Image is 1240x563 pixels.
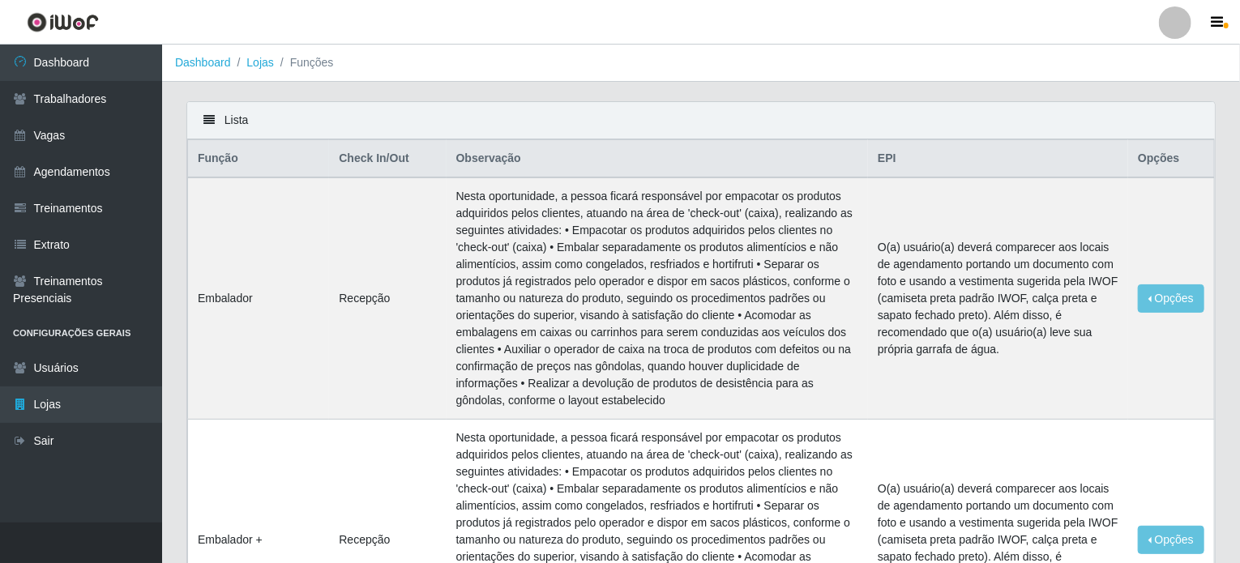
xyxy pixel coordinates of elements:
th: Observação [447,140,869,178]
th: Check In/Out [329,140,446,178]
th: EPI [868,140,1128,178]
td: Nesta oportunidade, a pessoa ficará responsável por empacotar os produtos adquiridos pelos client... [447,177,869,420]
button: Opções [1138,284,1204,313]
th: Opções [1128,140,1214,178]
li: Funções [274,54,334,71]
a: Dashboard [175,56,231,69]
nav: breadcrumb [162,45,1240,82]
td: O(a) usuário(a) deverá comparecer aos locais de agendamento portando um documento com foto e usan... [868,177,1128,420]
th: Função [188,140,330,178]
button: Opções [1138,526,1204,554]
td: Recepção [329,177,446,420]
td: Embalador [188,177,330,420]
div: Lista [187,102,1215,139]
img: CoreUI Logo [27,12,99,32]
a: Lojas [246,56,273,69]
